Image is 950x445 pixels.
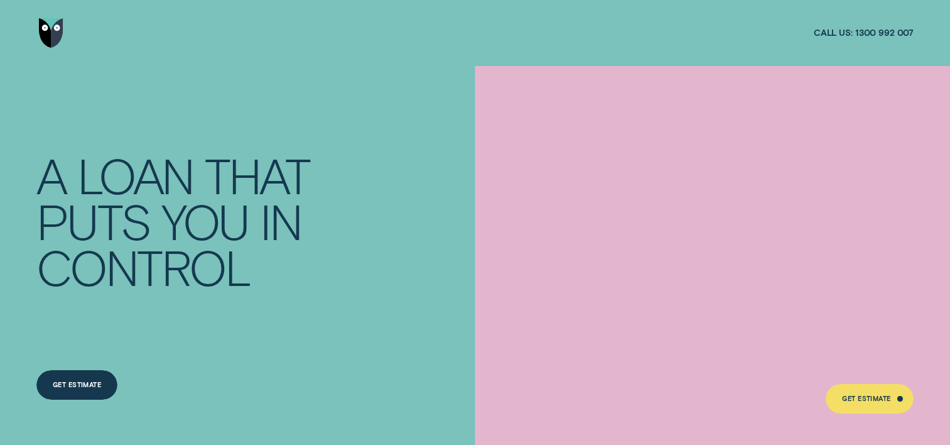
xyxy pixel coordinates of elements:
a: Call us:1300 992 007 [814,27,914,38]
a: Get Estimate [826,384,914,414]
span: Call us: [814,27,853,38]
img: Wisr [39,18,63,48]
span: 1300 992 007 [855,27,914,38]
h4: A LOAN THAT PUTS YOU IN CONTROL [36,152,322,290]
a: Get Estimate [36,370,118,400]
